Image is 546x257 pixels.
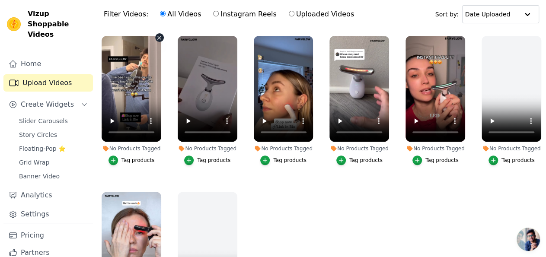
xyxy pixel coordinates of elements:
img: Vizup [7,17,21,31]
a: Upload Videos [3,74,93,92]
div: Filter Videos: [104,4,359,24]
div: Tag products [501,157,535,164]
div: Tag products [273,157,307,164]
a: Floating-Pop ⭐ [14,143,93,155]
button: Create Widgets [3,96,93,113]
span: Banner Video [19,172,60,181]
a: Analytics [3,187,93,204]
a: Settings [3,206,93,223]
div: Tag products [349,157,383,164]
a: Slider Carousels [14,115,93,127]
label: Instagram Reels [213,9,277,20]
div: Tag products [197,157,230,164]
span: Slider Carousels [19,117,68,125]
div: No Products Tagged [406,145,465,152]
button: Video Delete [155,33,164,42]
div: Tag products [425,157,459,164]
span: Create Widgets [21,99,74,110]
div: Tag products [121,157,155,164]
label: Uploaded Videos [288,9,354,20]
a: Banner Video [14,170,93,182]
div: No Products Tagged [254,145,313,152]
button: Tag products [336,155,383,165]
label: All Videos [160,9,201,20]
input: Instagram Reels [213,11,219,16]
a: Pricing [3,227,93,244]
button: Tag products [260,155,307,165]
a: Grid Wrap [14,156,93,168]
input: Uploaded Videos [289,11,294,16]
button: Tag products [489,155,535,165]
div: No Products Tagged [329,145,389,152]
a: Open chat [517,228,540,251]
button: Tag products [109,155,155,165]
div: No Products Tagged [178,145,237,152]
div: Sort by: [435,5,540,23]
span: Grid Wrap [19,158,49,167]
div: No Products Tagged [482,145,541,152]
a: Home [3,55,93,73]
button: Tag products [184,155,230,165]
span: Story Circles [19,130,57,139]
input: All Videos [160,11,166,16]
div: No Products Tagged [102,145,161,152]
span: Floating-Pop ⭐ [19,144,66,153]
button: Tag products [412,155,459,165]
span: Vizup Shoppable Videos [28,9,89,40]
a: Story Circles [14,129,93,141]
